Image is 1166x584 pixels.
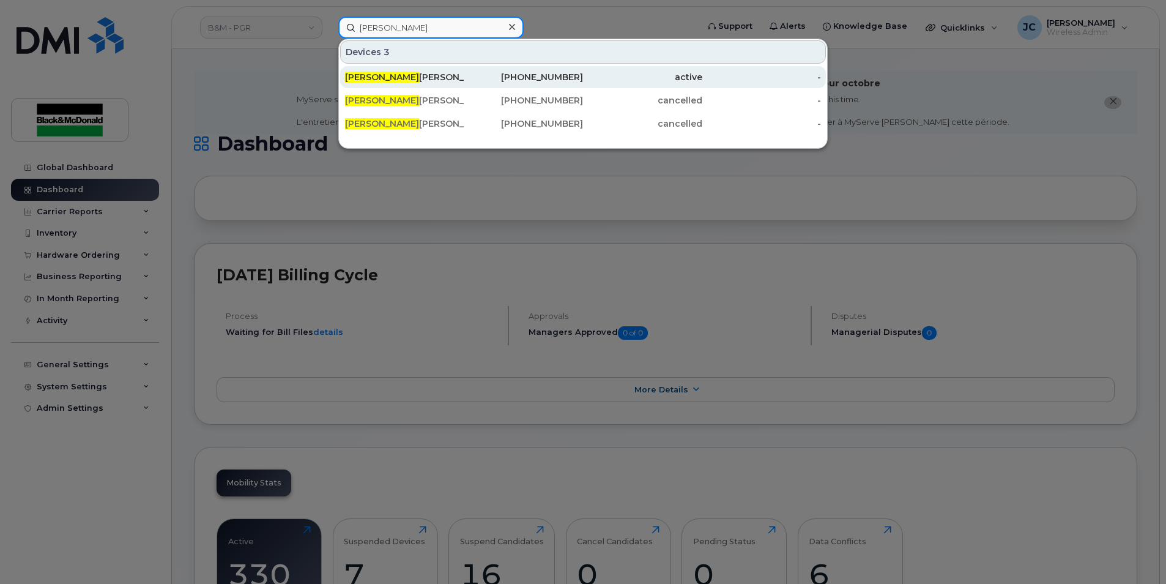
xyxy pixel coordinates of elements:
[340,40,826,64] div: Devices
[345,94,464,107] div: [PERSON_NAME]
[702,118,822,130] div: -
[345,118,419,129] span: [PERSON_NAME]
[345,72,419,83] span: [PERSON_NAME]
[345,71,464,83] div: [PERSON_NAME]
[464,94,584,107] div: [PHONE_NUMBER]
[340,113,826,135] a: [PERSON_NAME][PERSON_NAME][PHONE_NUMBER]cancelled-
[340,89,826,111] a: [PERSON_NAME][PERSON_NAME][PHONE_NUMBER]cancelled-
[702,94,822,107] div: -
[583,71,702,83] div: active
[345,118,464,130] div: [PERSON_NAME]
[583,94,702,107] div: cancelled
[340,66,826,88] a: [PERSON_NAME][PERSON_NAME][PHONE_NUMBER]active-
[464,118,584,130] div: [PHONE_NUMBER]
[345,95,419,106] span: [PERSON_NAME]
[583,118,702,130] div: cancelled
[464,71,584,83] div: [PHONE_NUMBER]
[384,46,390,58] span: 3
[702,71,822,83] div: -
